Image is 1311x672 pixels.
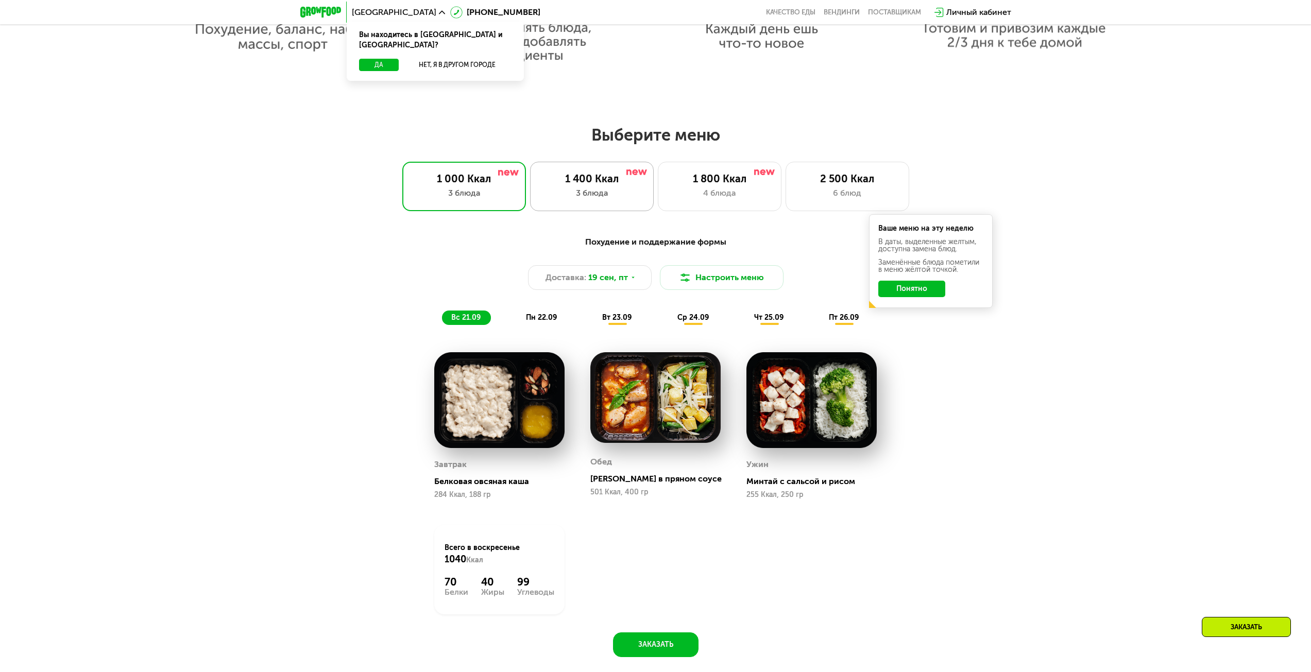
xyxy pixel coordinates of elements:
span: вт 23.09 [602,313,632,322]
button: Да [359,59,399,71]
div: 70 [445,576,468,588]
div: 2 500 Ккал [796,173,898,185]
div: 3 блюда [541,187,643,199]
div: Заменённые блюда пометили в меню жёлтой точкой. [878,259,983,273]
div: 1 800 Ккал [669,173,771,185]
div: 501 Ккал, 400 гр [590,488,721,496]
div: Заказать [1202,617,1291,637]
div: Всего в воскресенье [445,543,554,565]
span: вс 21.09 [451,313,481,322]
div: Минтай с сальсой и рисом [746,476,885,487]
button: Понятно [878,281,945,297]
div: Углеводы [517,588,554,596]
div: Личный кабинет [946,6,1011,19]
div: поставщикам [868,8,921,16]
div: [PERSON_NAME] в пряном соусе [590,474,729,484]
div: Ужин [746,457,769,472]
div: Ваше меню на эту неделю [878,225,983,232]
div: Белки [445,588,468,596]
span: чт 25.09 [754,313,784,322]
span: ср 24.09 [677,313,709,322]
span: пн 22.09 [526,313,557,322]
button: Настроить меню [660,265,784,290]
div: Похудение и поддержание формы [351,236,961,249]
div: 1 000 Ккал [413,173,515,185]
span: [GEOGRAPHIC_DATA] [352,8,436,16]
h2: Выберите меню [33,125,1278,145]
div: Белковая овсяная каша [434,476,573,487]
div: 4 блюда [669,187,771,199]
span: 19 сен, пт [588,271,628,284]
div: 6 блюд [796,187,898,199]
button: Заказать [613,632,699,657]
a: Вендинги [824,8,860,16]
span: пт 26.09 [829,313,859,322]
div: 99 [517,576,554,588]
div: Вы находитесь в [GEOGRAPHIC_DATA] и [GEOGRAPHIC_DATA]? [347,22,524,59]
span: Ккал [466,556,483,564]
div: 3 блюда [413,187,515,199]
span: Доставка: [546,271,586,284]
div: Обед [590,454,612,470]
div: В даты, выделенные желтым, доступна замена блюд. [878,238,983,253]
div: 40 [481,576,504,588]
div: 1 400 Ккал [541,173,643,185]
span: 1040 [445,554,466,565]
div: 255 Ккал, 250 гр [746,491,877,499]
a: [PHONE_NUMBER] [450,6,540,19]
div: Жиры [481,588,504,596]
a: Качество еды [766,8,815,16]
div: Завтрак [434,457,467,472]
button: Нет, я в другом городе [403,59,512,71]
div: 284 Ккал, 188 гр [434,491,565,499]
